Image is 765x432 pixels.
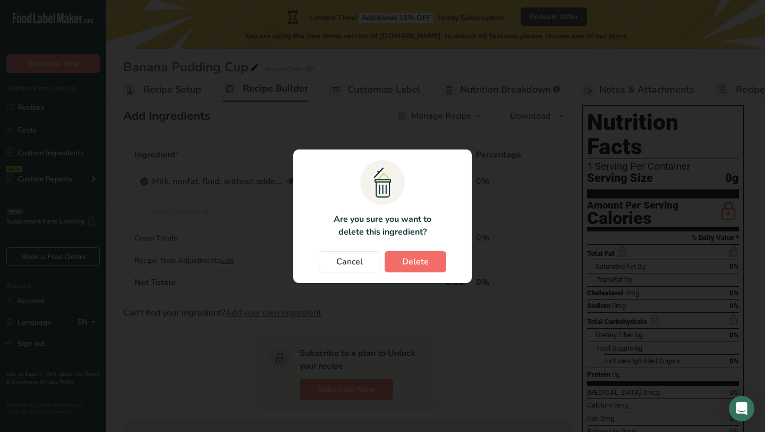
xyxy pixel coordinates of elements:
span: Cancel [336,255,363,268]
button: Delete [385,251,446,272]
div: Open Intercom Messenger [729,396,754,421]
button: Cancel [319,251,380,272]
span: Delete [402,255,429,268]
p: Are you sure you want to delete this ingredient? [327,213,437,238]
